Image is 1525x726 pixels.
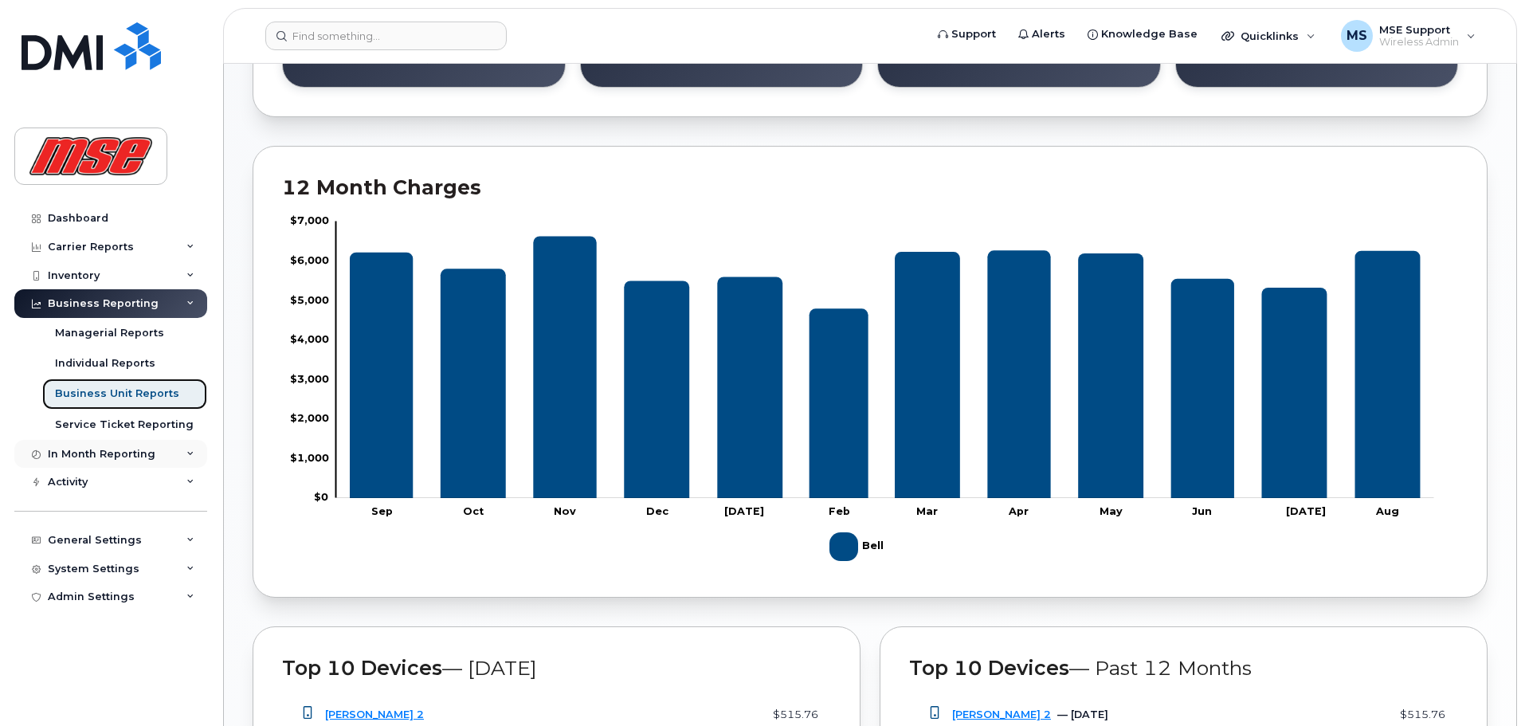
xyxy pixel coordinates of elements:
[1008,505,1029,517] tspan: Apr
[1007,18,1076,50] a: Alerts
[1032,26,1065,42] span: Alerts
[916,505,938,517] tspan: Mar
[1192,505,1212,517] tspan: Jun
[290,333,329,345] tspan: $4,000
[724,505,764,517] tspan: [DATE]
[1286,505,1326,517] tspan: [DATE]
[282,656,442,680] span: Top 10 Devices
[1210,20,1327,52] div: Quicklinks
[1069,656,1252,680] span: — Past 12 Months
[1057,708,1108,720] span: — [DATE]
[290,254,329,266] tspan: $6,000
[927,18,1007,50] a: Support
[1100,505,1123,517] tspan: May
[909,656,1069,680] span: Top 10 Devices
[325,708,424,720] a: [PERSON_NAME] 2
[265,22,507,50] input: Find something...
[290,294,329,306] tspan: $5,000
[829,526,887,567] g: Bell
[282,175,1458,199] h2: 12 Month Charges
[951,26,996,42] span: Support
[1347,26,1367,45] span: MS
[1076,18,1209,50] a: Knowledge Base
[463,505,484,517] tspan: Oct
[1101,26,1198,42] span: Knowledge Base
[290,373,329,385] tspan: $3,000
[371,505,393,517] tspan: Sep
[1379,36,1459,49] span: Wireless Admin
[290,452,329,464] tspan: $1,000
[1330,20,1487,52] div: MSE Support
[1375,505,1399,517] tspan: Aug
[1379,23,1459,36] span: MSE Support
[829,505,850,517] tspan: Feb
[314,491,328,503] tspan: $0
[1241,29,1299,42] span: Quicklinks
[290,214,329,226] tspan: $7,000
[290,214,1434,567] g: Chart
[290,412,329,424] tspan: $2,000
[829,526,887,567] g: Legend
[442,656,537,680] span: — [DATE]
[554,505,576,517] tspan: Nov
[350,237,1420,499] g: Bell
[952,708,1051,720] a: [PERSON_NAME] 2
[646,505,668,517] tspan: Dec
